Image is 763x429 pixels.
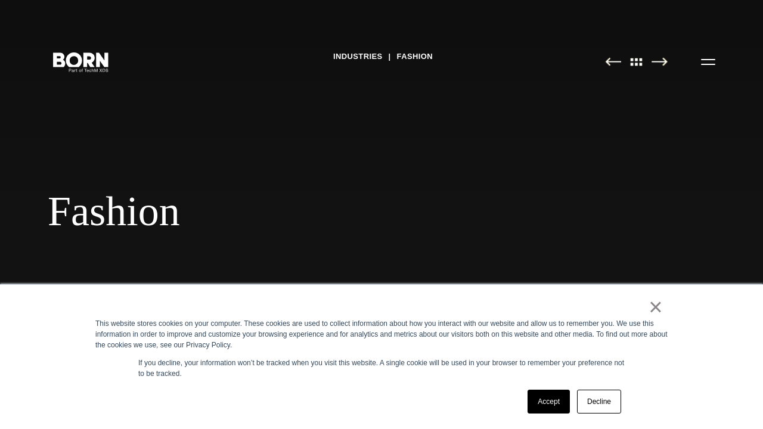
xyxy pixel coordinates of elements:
p: If you decline, your information won’t be tracked when you visit this website. A single cookie wi... [138,357,625,379]
a: Fashion [397,48,433,66]
div: This website stores cookies on your computer. These cookies are used to collect information about... [95,318,668,350]
a: × [649,301,663,312]
a: Industries [333,48,383,66]
div: Fashion [48,187,715,236]
a: Decline [577,390,621,414]
img: All Pages [624,57,649,66]
img: Previous Page [605,57,621,66]
button: Open [694,49,722,74]
img: Next Page [652,57,668,66]
a: Accept [528,390,570,414]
